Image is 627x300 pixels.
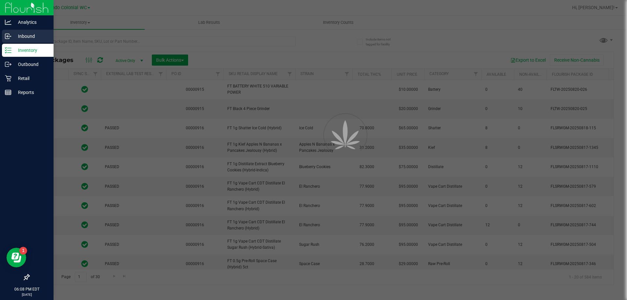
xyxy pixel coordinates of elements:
p: Inventory [11,46,51,54]
p: Retail [11,74,51,82]
p: 06:08 PM EDT [3,286,51,292]
iframe: Resource center unread badge [19,247,27,255]
inline-svg: Inventory [5,47,11,54]
p: Inbound [11,32,51,40]
p: [DATE] [3,292,51,297]
inline-svg: Reports [5,89,11,96]
p: Outbound [11,60,51,68]
p: Analytics [11,18,51,26]
inline-svg: Inbound [5,33,11,39]
inline-svg: Analytics [5,19,11,25]
p: Reports [11,88,51,96]
inline-svg: Retail [5,75,11,82]
inline-svg: Outbound [5,61,11,68]
iframe: Resource center [7,248,26,267]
